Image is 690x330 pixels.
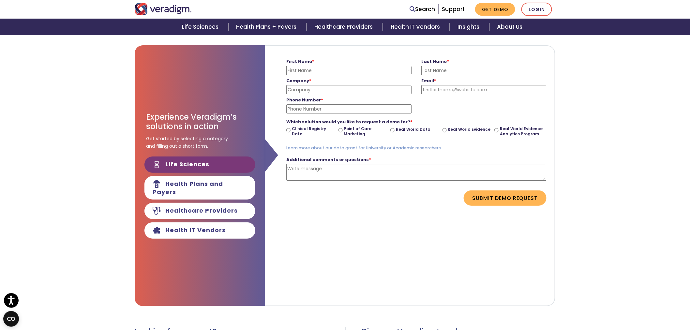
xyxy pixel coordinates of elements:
label: Point of Care Marketing [344,126,388,136]
input: Phone Number [286,104,412,113]
label: Clinical Registry Data [292,126,336,136]
a: Health IT Vendors [383,19,450,35]
a: Get Demo [475,3,515,16]
strong: Email [421,78,436,84]
a: Healthcare Providers [307,19,383,35]
a: Login [521,3,552,16]
label: Real World Evidence [448,127,491,132]
button: Submit Demo Request [464,190,547,205]
a: Search [410,5,435,14]
img: Veradigm logo [135,3,192,15]
strong: Company [286,78,311,84]
strong: Last Name [421,58,449,65]
a: Support [442,5,465,13]
a: Learn more about our data grant for University or Academic researchers [286,145,441,151]
a: About Us [489,19,531,35]
input: firstlastname@website.com [421,85,547,94]
input: Last Name [421,66,547,75]
a: Health Plans + Payers [229,19,307,35]
strong: Phone Number [286,97,323,103]
strong: Additional comments or questions [286,157,371,163]
strong: Which solution would you like to request a demo for? [286,119,412,125]
input: First Name [286,66,412,75]
a: Life Sciences [174,19,228,35]
a: Insights [450,19,489,35]
input: Company [286,85,412,94]
span: Get started by selecting a category and filling out a short form. [146,135,228,150]
strong: First Name [286,58,314,65]
label: Real World Evidence Analytics Program [500,126,544,136]
label: Real World Data [396,127,430,132]
h3: Experience Veradigm’s solutions in action [146,112,254,131]
button: Open CMP widget [3,311,19,327]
